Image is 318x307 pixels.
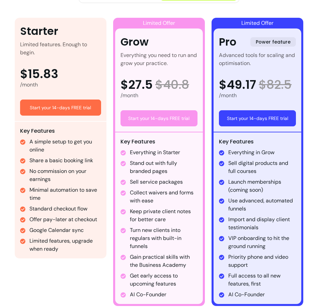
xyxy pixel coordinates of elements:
[130,291,197,299] li: AI Co-Founder
[121,91,197,100] div: /month
[20,127,55,135] span: Key Features
[130,207,197,224] li: Keep private client notes for better care
[130,253,197,269] li: Gain practical skills with the Business Academy
[20,23,58,39] div: Starter
[228,159,296,175] li: Sell digital products and full courses
[219,138,254,145] span: Key Features
[219,110,296,126] a: Start your 14-days FREE trial
[121,78,153,91] span: $27.5
[29,226,101,234] li: Google Calendar sync
[20,67,58,81] span: $15.83
[130,226,197,250] li: Turn new clients into regulars with built-in funnels
[29,167,101,183] li: No commission on your earnings
[121,138,155,145] span: Key Features
[29,138,101,154] li: A simple setup to get you online
[121,51,197,67] div: Everything you need to run and grow your practice.
[29,205,101,213] li: Standard checkout flow
[228,272,296,288] li: Full access to all new features, first
[130,148,197,157] li: Everything in Starter
[155,78,189,91] span: $ 40.8
[228,234,296,250] li: VIP onboarding to hit the ground running
[228,197,296,213] li: Use advanced, automated funnels
[130,272,197,288] li: Get early access to upcoming features
[228,178,296,194] li: Launch memberships (coming soon)
[228,216,296,232] li: Import and display client testimonials
[121,34,149,50] div: Grow
[228,148,296,157] li: Everything in Grow
[115,18,203,28] div: Limited Offer
[29,186,101,202] li: Minimal automation to save time
[219,78,256,91] span: $49.17
[20,41,101,57] div: Limited features. Enough to begin.
[121,110,197,126] a: Start your 14-days FREE trial
[219,91,296,100] div: /month
[228,253,296,269] li: Priority phone and video support
[20,81,101,89] div: /month
[219,34,236,50] div: Pro
[214,18,301,28] div: Limited Offer
[130,189,197,205] li: Collect waivers and forms with ease
[29,216,101,224] li: Offer pay-later at checkout
[130,178,197,186] li: Sell service packages
[29,237,101,253] li: Limited features, upgrade when ready
[20,100,101,116] a: Start your 14-days FREE trial
[228,291,296,299] li: AI Co-Founder
[250,37,296,47] span: Power feature
[29,157,101,165] li: Share a basic booking link
[130,159,197,175] li: Stand out with fully branded pages
[219,51,296,67] div: Advanced tools for scaling and optimisation.
[259,78,292,91] span: $ 82.5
